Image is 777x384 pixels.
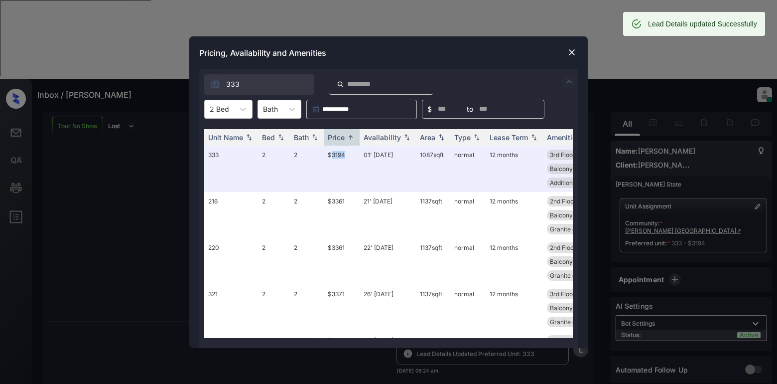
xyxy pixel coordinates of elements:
[486,146,543,192] td: 12 months
[360,238,416,285] td: 22' [DATE]
[276,134,286,141] img: sorting
[550,179,595,187] span: Additional Stor...
[550,225,598,233] span: Granite counter...
[324,146,360,192] td: $3194
[310,134,320,141] img: sorting
[360,146,416,192] td: 01' [DATE]
[486,285,543,331] td: 12 months
[550,258,573,265] span: Balcony
[550,151,575,159] span: 3rd Floor
[324,238,360,285] td: $3361
[337,80,344,89] img: icon-zuma
[550,337,573,344] span: 1st Floor
[450,285,486,331] td: normal
[244,134,254,141] img: sorting
[550,290,575,298] span: 3rd Floor
[416,146,450,192] td: 1087 sqft
[450,192,486,238] td: normal
[258,238,290,285] td: 2
[550,304,573,312] span: Balcony
[450,238,486,285] td: normal
[490,133,528,142] div: Lease Term
[290,285,324,331] td: 2
[208,133,243,142] div: Unit Name
[189,36,588,69] div: Pricing, Availability and Amenities
[550,318,598,326] span: Granite counter...
[360,192,416,238] td: 21' [DATE]
[204,238,258,285] td: 220
[258,285,290,331] td: 2
[328,133,345,142] div: Price
[648,15,757,33] div: Lead Details updated Successfully
[226,79,240,90] span: 333
[290,238,324,285] td: 2
[416,285,450,331] td: 1137 sqft
[324,192,360,238] td: $3361
[346,134,356,141] img: sorting
[529,134,539,141] img: sorting
[550,272,598,279] span: Granite counter...
[364,133,401,142] div: Availability
[210,79,220,89] img: icon-zuma
[550,197,576,205] span: 2nd Floor
[486,238,543,285] td: 12 months
[550,165,573,173] span: Balcony
[360,285,416,331] td: 26' [DATE]
[436,134,446,141] img: sorting
[567,47,577,57] img: close
[416,238,450,285] td: 1137 sqft
[547,133,580,142] div: Amenities
[550,244,576,251] span: 2nd Floor
[450,146,486,192] td: normal
[324,285,360,331] td: $3371
[550,211,573,219] span: Balcony
[427,104,432,115] span: $
[454,133,471,142] div: Type
[258,146,290,192] td: 2
[563,76,575,88] img: icon-zuma
[486,192,543,238] td: 12 months
[472,134,482,141] img: sorting
[204,192,258,238] td: 216
[402,134,412,141] img: sorting
[290,146,324,192] td: 2
[258,192,290,238] td: 2
[416,192,450,238] td: 1137 sqft
[262,133,275,142] div: Bed
[204,285,258,331] td: 321
[294,133,309,142] div: Bath
[204,146,258,192] td: 333
[467,104,473,115] span: to
[420,133,435,142] div: Area
[290,192,324,238] td: 2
